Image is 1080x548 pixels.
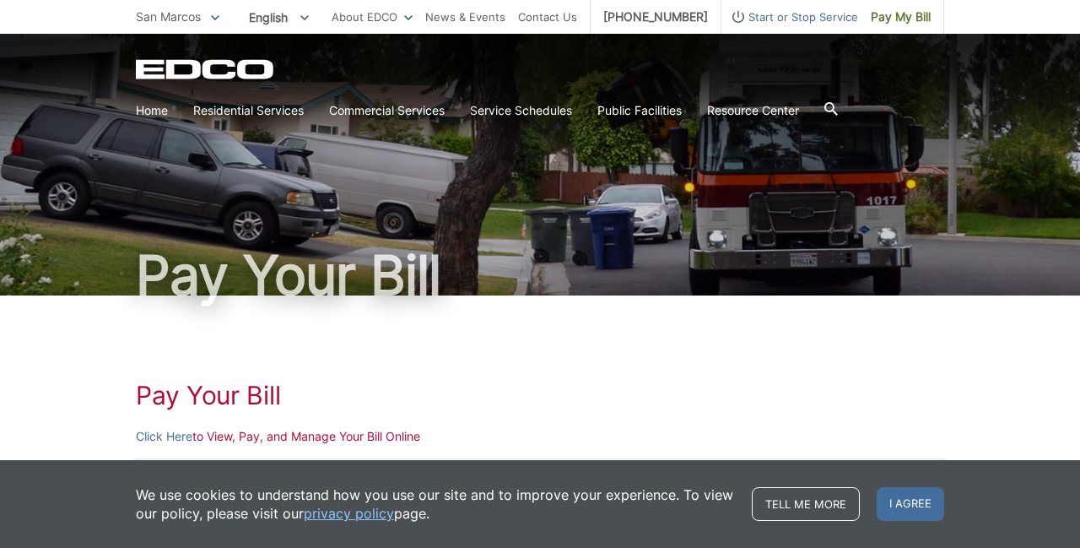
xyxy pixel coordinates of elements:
[136,101,168,120] a: Home
[136,59,276,79] a: EDCD logo. Return to the homepage.
[136,427,192,446] a: Click Here
[193,101,304,120] a: Residential Services
[136,248,944,302] h1: Pay Your Bill
[136,380,944,410] h1: Pay Your Bill
[752,487,860,521] a: Tell me more
[136,427,944,446] p: to View, Pay, and Manage Your Bill Online
[236,3,321,31] span: English
[332,8,413,26] a: About EDCO
[329,101,445,120] a: Commercial Services
[518,8,577,26] a: Contact Us
[470,101,572,120] a: Service Schedules
[707,101,799,120] a: Resource Center
[597,101,682,120] a: Public Facilities
[136,486,735,523] p: We use cookies to understand how you use our site and to improve your experience. To view our pol...
[425,8,505,26] a: News & Events
[871,8,931,26] span: Pay My Bill
[304,504,394,523] a: privacy policy
[136,9,201,24] span: San Marcos
[877,487,944,521] span: I agree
